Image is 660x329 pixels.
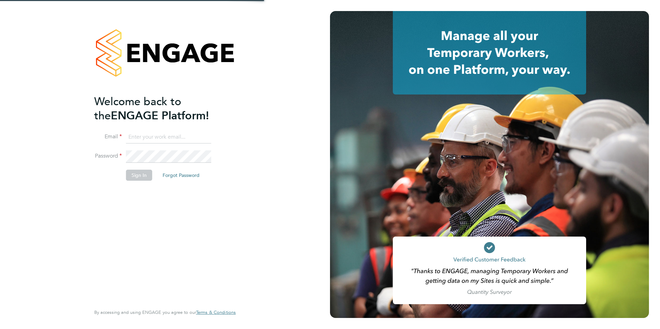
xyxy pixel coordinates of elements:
button: Forgot Password [157,170,205,181]
label: Email [94,133,122,140]
label: Password [94,152,122,160]
span: Welcome back to the [94,95,181,122]
button: Sign In [126,170,152,181]
span: By accessing and using ENGAGE you agree to our [94,309,236,315]
h2: ENGAGE Platform! [94,94,229,123]
a: Terms & Conditions [196,310,236,315]
input: Enter your work email... [126,131,211,143]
